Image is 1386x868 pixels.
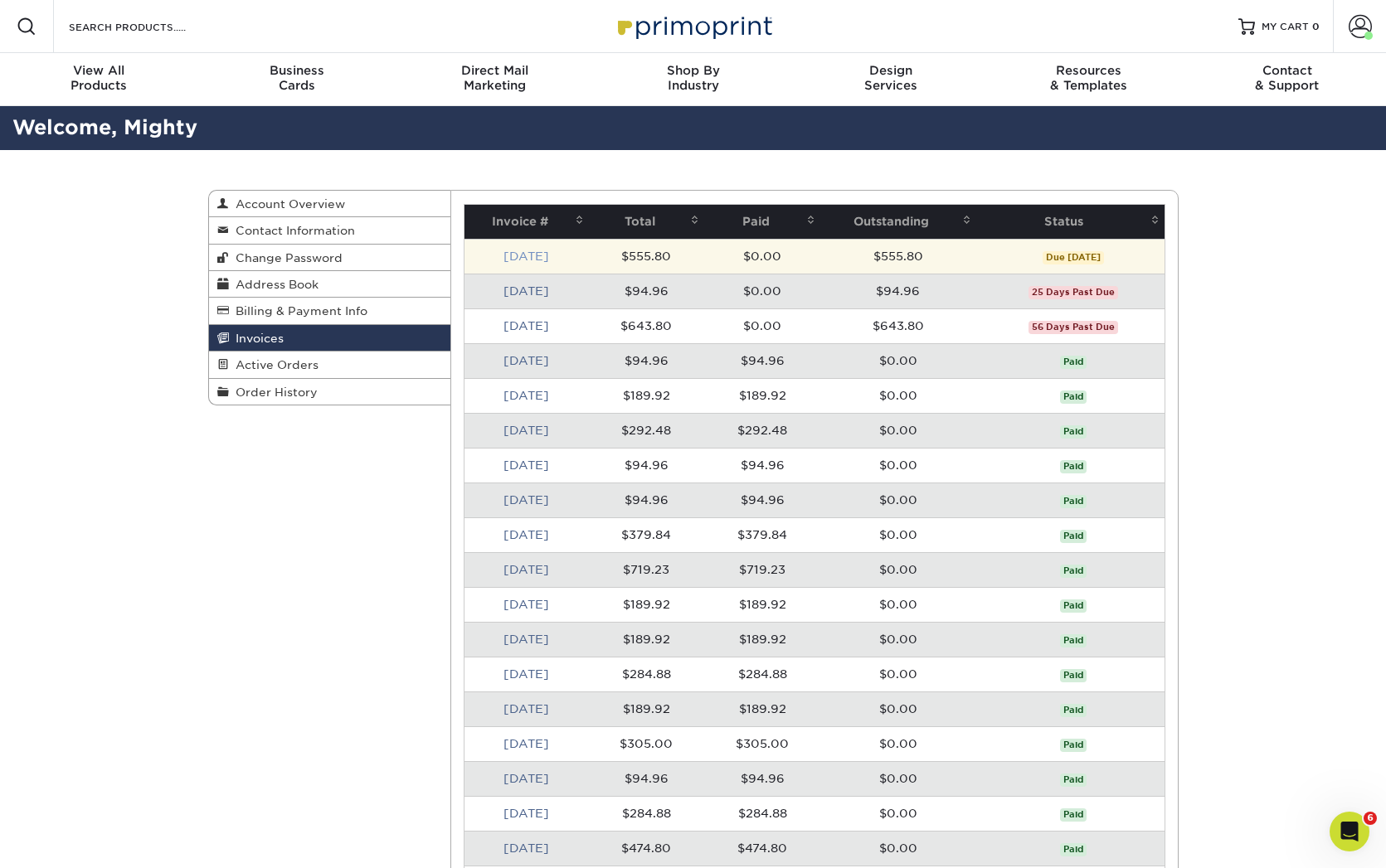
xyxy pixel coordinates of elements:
[1060,773,1087,787] span: Paid
[589,726,705,761] td: $305.00
[589,482,705,517] td: $94.96
[589,413,705,448] td: $292.48
[1364,812,1377,825] span: 6
[589,622,705,657] td: $189.92
[589,308,705,343] td: $643.80
[704,239,820,274] td: $0.00
[209,352,451,378] a: Active Orders
[503,841,549,855] a: [DATE]
[503,528,549,541] a: [DATE]
[704,691,820,726] td: $189.92
[589,343,705,378] td: $94.96
[792,63,990,78] span: Design
[1312,21,1320,32] span: 0
[589,761,705,796] td: $94.96
[820,413,976,448] td: $0.00
[229,224,355,237] span: Contact Information
[229,386,318,399] span: Order History
[820,622,976,657] td: $0.00
[589,205,705,239] th: Total
[704,726,820,761] td: $305.00
[503,702,549,715] a: [DATE]
[229,278,319,291] span: Address Book
[1060,669,1087,682] span: Paid
[820,761,976,796] td: $0.00
[1188,63,1386,78] span: Contact
[503,354,549,367] a: [DATE]
[1060,356,1087,369] span: Paid
[1060,460,1087,473] span: Paid
[503,772,549,785] a: [DATE]
[704,308,820,343] td: $0.00
[820,239,976,274] td: $555.80
[820,587,976,622] td: $0.00
[1060,599,1087,613] span: Paid
[1060,390,1087,404] span: Paid
[229,251,343,264] span: Change Password
[209,191,451,217] a: Account Overview
[1060,843,1087,856] span: Paid
[704,448,820,482] td: $94.96
[704,587,820,622] td: $189.92
[209,217,451,244] a: Contact Information
[1060,425,1087,439] span: Paid
[820,308,976,343] td: $643.80
[820,343,976,378] td: $0.00
[229,358,319,371] span: Active Orders
[67,17,229,36] input: SEARCH PRODUCTS.....
[503,389,549,402] a: [DATE]
[1029,321,1118,334] span: 56 Days Past Due
[792,63,990,93] div: Services
[198,63,396,93] div: Cards
[464,205,589,239] th: Invoice #
[820,831,976,866] td: $0.00
[1043,251,1104,264] span: Due [DATE]
[209,245,451,271] a: Change Password
[503,563,549,576] a: [DATE]
[990,63,1189,78] span: Resources
[589,587,705,622] td: $189.92
[503,807,549,820] a: [DATE]
[704,622,820,657] td: $189.92
[1060,808,1087,822] span: Paid
[1060,565,1087,578] span: Paid
[820,378,976,413] td: $0.00
[589,517,705,552] td: $379.84
[820,726,976,761] td: $0.00
[820,205,976,239] th: Outstanding
[594,63,792,78] span: Shop By
[820,448,976,482] td: $0.00
[589,378,705,413] td: $189.92
[704,343,820,378] td: $94.96
[229,197,345,211] span: Account Overview
[704,413,820,448] td: $292.48
[820,552,976,587] td: $0.00
[589,552,705,587] td: $719.23
[1060,704,1087,717] span: Paid
[704,274,820,308] td: $0.00
[820,482,976,517] td: $0.00
[503,458,549,472] a: [DATE]
[1262,20,1309,34] span: MY CART
[820,274,976,308] td: $94.96
[229,332,284,345] span: Invoices
[229,304,367,318] span: Billing & Payment Info
[1060,739,1087,752] span: Paid
[704,831,820,866] td: $474.80
[503,319,549,332] a: [DATE]
[209,271,451,298] a: Address Book
[503,737,549,750] a: [DATE]
[396,63,594,93] div: Marketing
[792,53,990,106] a: DesignServices
[1060,634,1087,647] span: Paid
[704,517,820,552] td: $379.84
[209,379,451,405] a: Order History
[589,448,705,482] td: $94.96
[820,517,976,552] td: $0.00
[704,552,820,587] td: $719.23
[1029,286,1118,299] span: 25 Days Past Due
[820,796,976,831] td: $0.00
[589,239,705,274] td: $555.80
[1188,53,1386,106] a: Contact& Support
[1330,812,1369,851] iframe: Intercom live chat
